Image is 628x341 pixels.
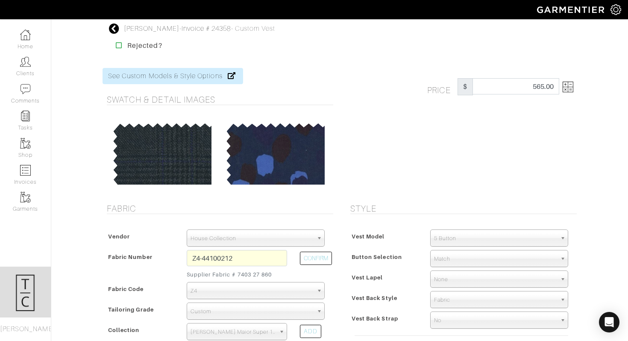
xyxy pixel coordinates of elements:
[352,292,397,304] span: Vest Back Style
[103,68,243,84] a: See Custom Models & Style Options
[187,270,287,279] small: Supplier Fabric # 7403 27 860
[352,251,402,263] span: Button Selection
[20,138,31,149] img: garments-icon-b7da505a4dc4fd61783c78ac3ca0ef83fa9d6f193b1c9dc38574b1d14d53ca28.png
[458,78,473,95] span: $
[108,324,140,336] span: Collection
[20,165,31,176] img: orders-icon-0abe47150d42831381b5fb84f609e132dff9fe21cb692f30cb5eec754e2cba89.png
[108,303,154,316] span: Tailoring Grade
[20,56,31,67] img: clients-icon-6bae9207a08558b7cb47a8932f037763ab4055f8c8b6bfacd5dc20c3e0201464.png
[563,82,573,92] img: Open Price Breakdown
[108,283,144,295] span: Fabric Code
[350,203,577,214] h5: Style
[107,94,333,105] h5: Swatch & Detail Images
[20,111,31,121] img: reminder-icon-8004d30b9f0a5d33ae49ab947aed9ed385cf756f9e5892f1edd6e32f2345188e.png
[124,24,275,34] div: - - Custom Vest
[533,2,610,17] img: garmentier-logo-header-white-b43fb05a5012e4ada735d5af1a66efaba907eab6374d6393d1fbf88cb4ef424d.png
[434,230,557,247] span: 5 Button
[191,230,313,247] span: House Collection
[108,251,153,263] span: Fabric Number
[182,25,231,32] a: Invoice # 24358
[434,250,557,268] span: Match
[191,323,276,341] span: [PERSON_NAME] Maior Super 150'S V22011
[599,312,619,332] div: Open Intercom Messenger
[352,230,385,243] span: Vest Model
[352,312,398,325] span: Vest Back Strap
[300,325,321,338] div: ADD
[124,25,179,32] a: [PERSON_NAME]
[20,192,31,203] img: garments-icon-b7da505a4dc4fd61783c78ac3ca0ef83fa9d6f193b1c9dc38574b1d14d53ca28.png
[20,84,31,94] img: comment-icon-a0a6a9ef722e966f86d9cbdc48e553b5cf19dbc54f86b18d962a5391bc8f6eb6.png
[427,78,458,95] h5: Price
[434,291,557,309] span: Fabric
[300,252,332,265] button: CONFIRM
[191,282,313,300] span: Z4
[127,41,162,50] strong: Rejected?
[108,230,130,243] span: Vendor
[107,203,333,214] h5: Fabric
[20,29,31,40] img: dashboard-icon-dbcd8f5a0b271acd01030246c82b418ddd0df26cd7fceb0bd07c9910d44c42f6.png
[434,271,557,288] span: None
[191,303,313,320] span: Custom
[610,4,621,15] img: gear-icon-white-bd11855cb880d31180b6d7d6211b90ccbf57a29d726f0c71d8c61bd08dd39cc2.png
[352,271,383,284] span: Vest Lapel
[434,312,557,329] span: No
